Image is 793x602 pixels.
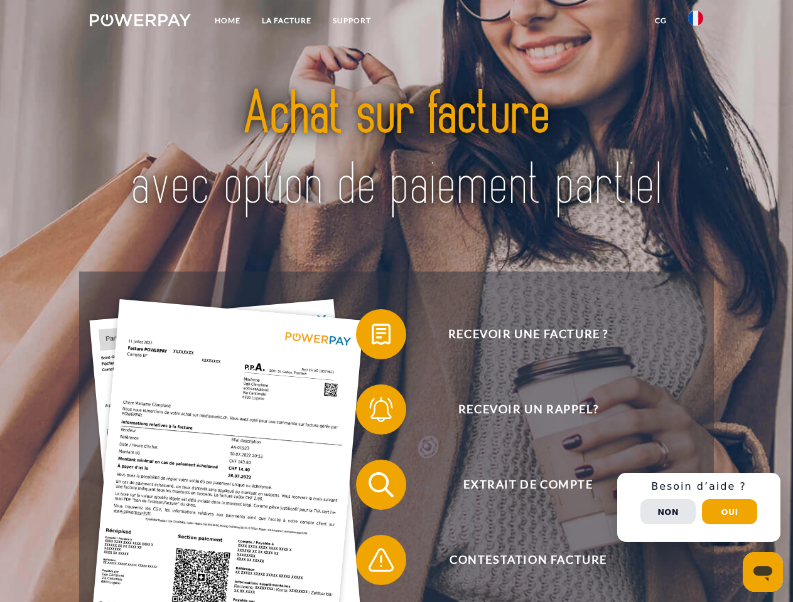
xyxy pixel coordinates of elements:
button: Recevoir une facture ? [356,309,682,359]
span: Extrait de compte [374,460,682,510]
img: qb_search.svg [365,469,397,500]
a: Support [322,9,382,32]
button: Extrait de compte [356,460,682,510]
button: Recevoir un rappel? [356,384,682,435]
h3: Besoin d’aide ? [625,480,773,493]
button: Oui [702,499,757,524]
img: fr [688,11,703,26]
div: Schnellhilfe [617,473,780,542]
img: qb_bell.svg [365,394,397,425]
img: logo-powerpay-white.svg [90,14,191,26]
span: Recevoir une facture ? [374,309,682,359]
button: Non [640,499,696,524]
iframe: Bouton de lancement de la fenêtre de messagerie [743,552,783,592]
span: Recevoir un rappel? [374,384,682,435]
a: LA FACTURE [251,9,322,32]
a: Home [204,9,251,32]
span: Contestation Facture [374,535,682,585]
button: Contestation Facture [356,535,682,585]
img: qb_bill.svg [365,319,397,350]
a: CG [644,9,677,32]
img: qb_warning.svg [365,544,397,576]
img: title-powerpay_fr.svg [120,60,673,240]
